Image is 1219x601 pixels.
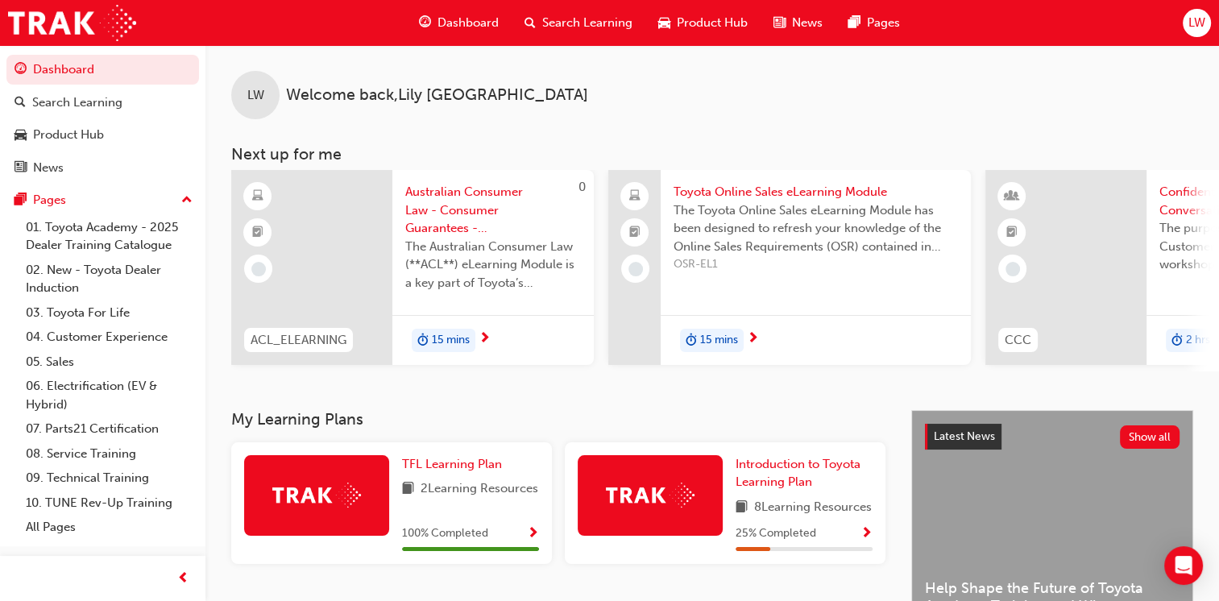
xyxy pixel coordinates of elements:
[867,14,900,32] span: Pages
[33,191,66,209] div: Pages
[251,262,266,276] span: learningRecordVerb_NONE-icon
[19,417,199,441] a: 07. Parts21 Certification
[19,325,199,350] a: 04. Customer Experience
[33,159,64,177] div: News
[252,222,263,243] span: booktick-icon
[15,63,27,77] span: guage-icon
[417,330,429,351] span: duration-icon
[1164,546,1203,585] div: Open Intercom Messenger
[432,331,470,350] span: 15 mins
[860,524,873,544] button: Show Progress
[835,6,913,39] a: pages-iconPages
[860,527,873,541] span: Show Progress
[629,222,641,243] span: booktick-icon
[686,330,697,351] span: duration-icon
[251,331,346,350] span: ACL_ELEARNING
[247,86,264,105] span: LW
[205,145,1219,164] h3: Next up for me
[15,161,27,176] span: news-icon
[1171,330,1183,351] span: duration-icon
[773,13,786,33] span: news-icon
[19,515,199,540] a: All Pages
[512,6,645,39] a: search-iconSearch Learning
[8,5,136,41] img: Trak
[754,498,872,518] span: 8 Learning Resources
[674,201,958,256] span: The Toyota Online Sales eLearning Module has been designed to refresh your knowledge of the Onlin...
[525,13,536,33] span: search-icon
[15,128,27,143] span: car-icon
[419,13,431,33] span: guage-icon
[19,258,199,300] a: 02. New - Toyota Dealer Induction
[1186,331,1210,350] span: 2 hrs
[19,215,199,258] a: 01. Toyota Academy - 2025 Dealer Training Catalogue
[402,524,488,543] span: 100 % Completed
[606,483,694,508] img: Trak
[19,466,199,491] a: 09. Technical Training
[33,126,104,144] div: Product Hub
[406,6,512,39] a: guage-iconDashboard
[6,153,199,183] a: News
[677,14,748,32] span: Product Hub
[15,96,26,110] span: search-icon
[736,457,860,490] span: Introduction to Toyota Learning Plan
[608,170,971,365] a: Toyota Online Sales eLearning ModuleThe Toyota Online Sales eLearning Module has been designed to...
[402,455,508,474] a: TFL Learning Plan
[405,238,581,292] span: The Australian Consumer Law (**ACL**) eLearning Module is a key part of Toyota’s compliance progr...
[19,350,199,375] a: 05. Sales
[736,455,873,491] a: Introduction to Toyota Learning Plan
[848,13,860,33] span: pages-icon
[181,190,193,211] span: up-icon
[527,527,539,541] span: Show Progress
[527,524,539,544] button: Show Progress
[15,193,27,208] span: pages-icon
[1005,331,1031,350] span: CCC
[1188,14,1205,32] span: LW
[792,14,823,32] span: News
[177,569,189,589] span: prev-icon
[19,491,199,516] a: 10. TUNE Rev-Up Training
[674,183,958,201] span: Toyota Online Sales eLearning Module
[578,180,586,194] span: 0
[252,186,263,207] span: learningResourceType_ELEARNING-icon
[6,55,199,85] a: Dashboard
[402,479,414,499] span: book-icon
[761,6,835,39] a: news-iconNews
[405,183,581,238] span: Australian Consumer Law - Consumer Guarantees - eLearning module
[1006,186,1018,207] span: learningResourceType_INSTRUCTOR_LED-icon
[286,86,588,105] span: Welcome back , Lily [GEOGRAPHIC_DATA]
[231,170,594,365] a: 0ACL_ELEARNINGAustralian Consumer Law - Consumer Guarantees - eLearning moduleThe Australian Cons...
[628,262,643,276] span: learningRecordVerb_NONE-icon
[1120,425,1180,449] button: Show all
[658,13,670,33] span: car-icon
[629,186,641,207] span: laptop-icon
[674,255,958,274] span: OSR-EL1
[6,185,199,215] button: Pages
[1005,262,1020,276] span: learningRecordVerb_NONE-icon
[231,410,885,429] h3: My Learning Plans
[19,374,199,417] a: 06. Electrification (EV & Hybrid)
[925,424,1180,450] a: Latest NewsShow all
[402,457,502,471] span: TFL Learning Plan
[19,300,199,325] a: 03. Toyota For Life
[32,93,122,112] div: Search Learning
[6,120,199,150] a: Product Hub
[736,498,748,518] span: book-icon
[19,441,199,466] a: 08. Service Training
[700,331,738,350] span: 15 mins
[542,14,632,32] span: Search Learning
[272,483,361,508] img: Trak
[1183,9,1211,37] button: LW
[645,6,761,39] a: car-iconProduct Hub
[437,14,499,32] span: Dashboard
[1006,222,1018,243] span: booktick-icon
[934,429,995,443] span: Latest News
[736,524,816,543] span: 25 % Completed
[747,332,759,346] span: next-icon
[479,332,491,346] span: next-icon
[421,479,538,499] span: 2 Learning Resources
[6,88,199,118] a: Search Learning
[6,52,199,185] button: DashboardSearch LearningProduct HubNews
